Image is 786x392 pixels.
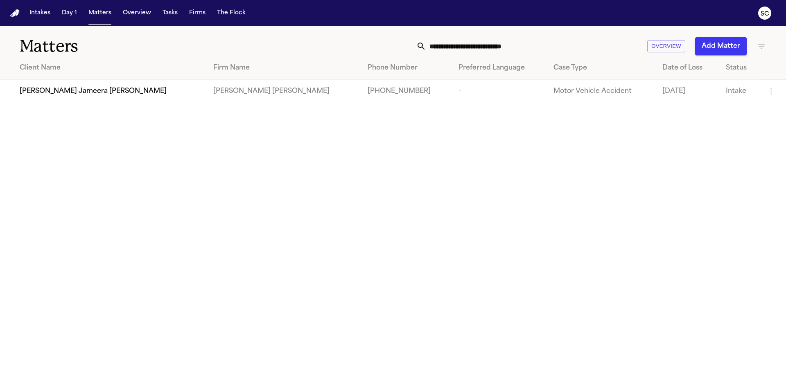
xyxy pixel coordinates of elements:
button: Add Matter [695,37,747,55]
h1: Matters [20,36,237,56]
div: Phone Number [368,63,445,73]
div: Date of Loss [662,63,713,73]
button: Tasks [159,6,181,20]
div: Status [726,63,753,73]
td: [PHONE_NUMBER] [361,80,452,103]
img: Finch Logo [10,9,20,17]
button: Overview [647,40,685,53]
span: [PERSON_NAME] Jameera [PERSON_NAME] [20,86,167,96]
div: Preferred Language [458,63,540,73]
td: Intake [719,80,760,103]
button: Firms [186,6,209,20]
td: [DATE] [656,80,719,103]
td: - [452,80,547,103]
td: Motor Vehicle Accident [547,80,656,103]
button: Day 1 [59,6,80,20]
button: The Flock [214,6,249,20]
button: Overview [120,6,154,20]
button: Intakes [26,6,54,20]
a: Home [10,9,20,17]
td: [PERSON_NAME] [PERSON_NAME] [207,80,361,103]
button: Matters [85,6,115,20]
div: Firm Name [213,63,355,73]
div: Client Name [20,63,200,73]
div: Case Type [553,63,649,73]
